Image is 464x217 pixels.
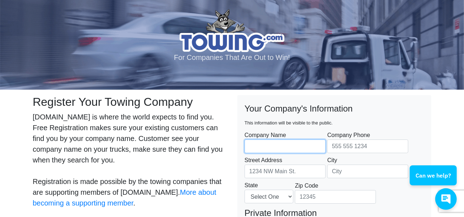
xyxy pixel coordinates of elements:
input: Company Phone [327,140,408,153]
input: Company Name [245,140,326,153]
iframe: Conversations [404,146,464,217]
input: City [327,165,408,178]
label: Company Name [245,131,326,153]
input: Street Address [245,165,326,178]
p: For Companies That Are Out to Win! [9,52,455,63]
small: This information will be visible to the public. [245,120,333,126]
img: logo [180,9,284,52]
label: Street Address [245,156,326,178]
legend: Your Company's Information [245,102,424,128]
label: City [327,156,408,178]
label: State [245,181,293,203]
input: Zip Code [295,190,376,204]
label: Zip Code [295,181,376,204]
h2: Register Your Towing Company [33,95,227,109]
label: Company Phone [327,131,408,153]
select: State [245,190,293,203]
